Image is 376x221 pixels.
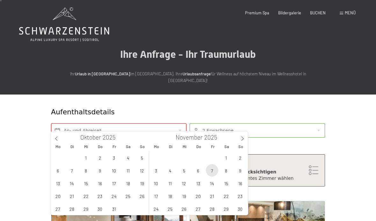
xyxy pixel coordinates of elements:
p: Ihr im [GEOGRAPHIC_DATA]. Ihre für Wellness auf höchstem Niveau im Wellnesshotel in [GEOGRAPHIC_D... [61,71,315,84]
span: November 25, 2025 [164,202,176,215]
span: November 13, 2025 [192,177,204,189]
span: Oktober 26, 2025 [136,190,148,202]
strong: Urlaub in [GEOGRAPHIC_DATA] [75,71,130,76]
span: Fr [206,145,220,149]
span: Oktober 1, 2025 [80,151,92,164]
span: November 11, 2025 [164,177,176,189]
span: Oktober 3, 2025 [108,151,120,164]
span: Mi [79,145,93,149]
span: Fr [107,145,121,149]
span: November 3, 2025 [150,164,162,177]
span: Oktober 24, 2025 [108,190,120,202]
span: Oktober 4, 2025 [122,151,134,164]
span: Mi [177,145,192,149]
span: Oktober 2, 2025 [94,151,106,164]
a: Premium Spa [245,10,269,15]
span: Oktober [80,134,101,141]
span: November 2, 2025 [234,151,246,164]
span: Mo [149,145,163,149]
span: Oktober 12, 2025 [136,164,148,177]
span: Mo [51,145,65,149]
span: Oktober 27, 2025 [52,202,64,215]
span: November 15, 2025 [220,177,232,189]
span: Sa [121,145,135,149]
span: Oktober 11, 2025 [122,164,134,177]
span: November 26, 2025 [178,202,190,215]
span: So [234,145,248,149]
span: Oktober 8, 2025 [80,164,92,177]
span: Oktober 16, 2025 [94,177,106,189]
span: November 1, 2025 [220,151,232,164]
span: November 27, 2025 [192,202,204,215]
span: Do [93,145,107,149]
span: Oktober 25, 2025 [122,190,134,202]
span: Oktober 22, 2025 [80,190,92,202]
span: Oktober 5, 2025 [136,151,148,164]
span: Do [192,145,206,149]
span: Oktober 9, 2025 [94,164,106,177]
a: Bildergalerie [278,10,301,15]
span: So [135,145,149,149]
a: BUCHEN [310,10,326,15]
input: Year [203,133,224,141]
span: Di [163,145,177,149]
input: Year [101,133,122,141]
span: Ihre Anfrage - Ihr Traumurlaub [120,48,256,60]
div: Ich möchte ein bestimmtes Zimmer wählen [196,175,318,182]
span: Oktober 28, 2025 [66,202,78,215]
span: Oktober 15, 2025 [80,177,92,189]
span: November 22, 2025 [220,190,232,202]
span: Oktober 19, 2025 [136,177,148,189]
span: Oktober 20, 2025 [52,190,64,202]
span: November 9, 2025 [234,164,246,177]
span: Oktober 13, 2025 [52,177,64,189]
span: November 4, 2025 [164,164,176,177]
span: Oktober 17, 2025 [108,177,120,189]
span: Di [65,145,79,149]
span: November 29, 2025 [220,202,232,215]
span: Oktober 18, 2025 [122,177,134,189]
span: November 20, 2025 [192,190,204,202]
span: Oktober 21, 2025 [66,190,78,202]
span: November 6, 2025 [192,164,204,177]
span: Menü [345,10,356,15]
div: Zimmerwunsch berücksichtigen [196,169,318,175]
strong: Urlaubsanfrage [183,71,211,76]
span: November 10, 2025 [150,177,162,189]
span: November [176,134,203,141]
span: November 24, 2025 [150,202,162,215]
span: Oktober 23, 2025 [94,190,106,202]
span: Sa [220,145,234,149]
div: Aufenthaltsdetails [51,107,279,117]
span: November 5, 2025 [178,164,190,177]
span: Oktober 10, 2025 [108,164,120,177]
span: November 14, 2025 [206,177,218,189]
span: Oktober 14, 2025 [66,177,78,189]
span: November 18, 2025 [164,190,176,202]
span: November 21, 2025 [206,190,218,202]
span: November 30, 2025 [234,202,246,215]
span: Oktober 31, 2025 [108,202,120,215]
span: Oktober 30, 2025 [94,202,106,215]
span: November 19, 2025 [178,190,190,202]
span: Oktober 29, 2025 [80,202,92,215]
span: November 28, 2025 [206,202,218,215]
span: Oktober 6, 2025 [52,164,64,177]
span: November 8, 2025 [220,164,232,177]
span: November 12, 2025 [178,177,190,189]
span: Oktober 7, 2025 [66,164,78,177]
span: November 7, 2025 [206,164,218,177]
span: November 17, 2025 [150,190,162,202]
span: November 16, 2025 [234,177,246,189]
span: November 23, 2025 [234,190,246,202]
